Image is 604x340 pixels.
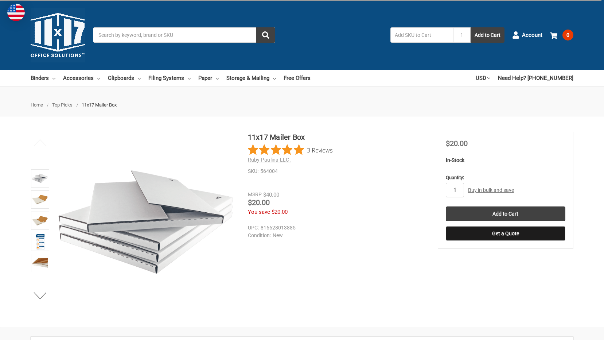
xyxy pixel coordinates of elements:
a: Buy in bulk and save [468,187,514,193]
dd: New [248,232,422,239]
a: Storage & Mailing [226,70,276,86]
span: Account [522,31,542,39]
img: 11x17 White Mailer box shown with 11" x 17" paper [32,213,48,229]
img: 11x17.com [31,8,85,62]
dd: 816628013885 [248,224,422,232]
a: Home [31,102,43,108]
img: 11x17 Mailer Box [32,192,48,208]
label: Quantity: [446,174,565,181]
a: Account [512,26,542,45]
span: $20.00 [248,198,270,207]
a: Free Offers [284,70,311,86]
span: You save [248,209,270,215]
img: duty and tax information for United States [7,4,25,21]
a: Filing Systems [148,70,191,86]
dd: 564004 [248,167,426,175]
span: $40.00 [263,192,279,198]
img: 11x17 Mailer Box [32,170,48,186]
a: Top Picks [52,102,73,108]
button: Next [29,288,51,303]
input: Search by keyword, brand or SKU [93,27,275,43]
img: 11x17 Mailer Box [36,234,45,250]
input: Add SKU to Cart [390,27,453,43]
dt: Condition: [248,232,271,239]
a: USD [476,70,490,86]
span: 3 Reviews [307,144,333,155]
dt: UPC: [248,224,259,232]
span: $20.00 [272,209,288,215]
a: Ruby Paulina LLC. [248,157,291,163]
div: MSRP [248,191,262,198]
button: Previous [29,135,51,150]
h1: 11x17 Mailer Box [248,132,426,143]
input: Add to Cart [446,206,565,221]
button: Get a Quote [446,226,565,241]
dt: SKU: [248,167,258,175]
span: $20.00 [446,139,468,148]
button: Rated 5 out of 5 stars from 3 reviews. Jump to reviews. [248,144,333,155]
img: 11x17 Mailer Box [55,132,236,312]
a: Accessories [63,70,100,86]
p: In-Stock [446,157,565,164]
span: 0 [562,30,573,40]
button: Add to Cart [471,27,504,43]
a: 0 [550,26,573,45]
span: 11x17 Mailer Box [82,102,117,108]
a: Binders [31,70,55,86]
a: Clipboards [108,70,141,86]
img: 11x17 Mailer Box [32,255,48,271]
a: Need Help? [PHONE_NUMBER] [498,70,573,86]
a: Paper [198,70,219,86]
